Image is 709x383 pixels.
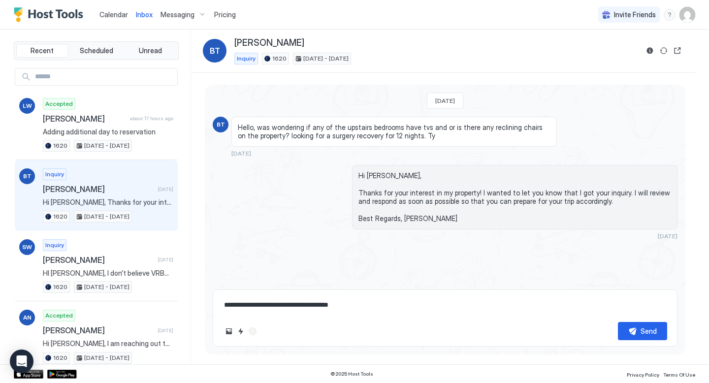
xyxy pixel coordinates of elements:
span: Inquiry [45,170,64,179]
span: [DATE] - [DATE] [84,353,129,362]
span: [DATE] [231,150,251,157]
button: Scheduled [70,44,123,58]
span: 1620 [53,212,67,221]
span: Invite Friends [614,10,656,19]
span: Messaging [161,10,194,19]
span: [DATE] - [DATE] [84,212,129,221]
span: [DATE] [158,327,173,334]
span: [DATE] - [DATE] [84,141,129,150]
span: Inquiry [45,241,64,250]
button: Quick reply [235,325,247,337]
span: Hi [PERSON_NAME], I am reaching out to confirm your reservation and to let you know that I am so ... [43,339,173,348]
span: Inbox [136,10,153,19]
span: Hi [PERSON_NAME], Thanks for your interest in my property! I wanted to let you know that I got yo... [43,198,173,207]
span: Pricing [214,10,236,19]
input: Input Field [31,68,177,85]
div: Send [641,326,657,336]
span: [PERSON_NAME] [234,37,304,49]
span: [PERSON_NAME] [43,255,154,265]
span: LW [23,101,32,110]
span: 1620 [53,141,67,150]
button: Upload image [223,325,235,337]
button: Unread [124,44,176,58]
span: 1620 [53,283,67,291]
a: App Store [14,370,43,379]
a: Google Play Store [47,370,77,379]
a: Host Tools Logo [14,7,88,22]
span: Adding additional day to reservation [43,128,173,136]
button: Send [618,322,667,340]
button: Reservation information [644,45,656,57]
a: Calendar [99,9,128,20]
span: about 17 hours ago [130,115,173,122]
span: [PERSON_NAME] [43,184,154,194]
a: Privacy Policy [627,369,659,379]
span: Calendar [99,10,128,19]
span: 1620 [272,54,287,63]
button: Sync reservation [658,45,670,57]
span: Hi [PERSON_NAME], Thanks for your interest in my property! I wanted to let you know that I got yo... [358,171,671,223]
div: tab-group [14,41,179,60]
span: Recent [31,46,54,55]
span: [DATE] [158,256,173,263]
div: User profile [679,7,695,23]
span: [PERSON_NAME] [43,114,126,124]
span: BT [210,45,220,57]
span: AN [23,313,32,322]
span: Scheduled [80,46,113,55]
button: Recent [16,44,68,58]
div: menu [664,9,676,21]
span: Privacy Policy [627,372,659,378]
span: [DATE] - [DATE] [303,54,349,63]
span: Inquiry [237,54,256,63]
span: [DATE] - [DATE] [84,283,129,291]
a: Inbox [136,9,153,20]
span: 1620 [53,353,67,362]
span: [DATE] [435,97,455,104]
span: Accepted [45,99,73,108]
span: Accepted [45,311,73,320]
span: [PERSON_NAME] [43,325,154,335]
button: Open reservation [672,45,683,57]
span: Unread [139,46,162,55]
a: Terms Of Use [663,369,695,379]
span: [DATE] [658,232,677,240]
span: © 2025 Host Tools [330,371,373,377]
span: HI [PERSON_NAME], I don’t believe VRBO allows that, but I recommend reaching out to them directly... [43,269,173,278]
span: BT [217,120,225,129]
span: Terms Of Use [663,372,695,378]
span: BT [23,172,32,181]
span: [DATE] [158,186,173,192]
div: Open Intercom Messenger [10,350,33,373]
span: SW [22,243,32,252]
span: Hello, was wondering if any of the upstairs bedrooms have tvs and or is there any reclining chair... [238,123,550,140]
